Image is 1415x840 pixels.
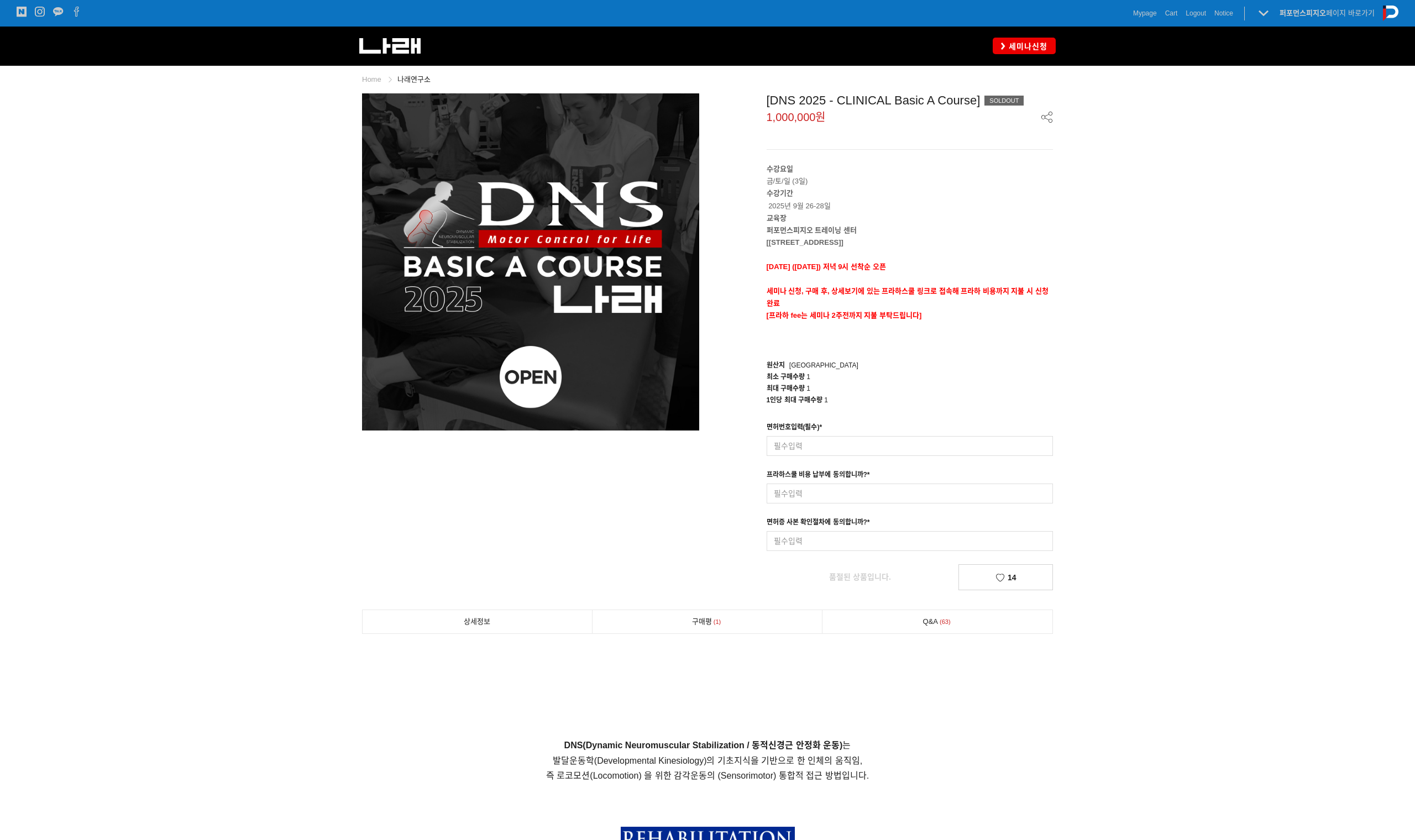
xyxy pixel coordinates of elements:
[1005,41,1047,52] span: 세미나신청
[767,214,787,222] strong: 교육장
[1280,9,1375,17] a: 퍼포먼스피지오페이지 바로가기
[1214,8,1233,19] a: Notice
[767,484,1054,503] input: 필수입력
[767,517,870,531] div: 면허증 사본 확인절차에 동의합니까?
[767,165,793,173] strong: 수강요일
[806,385,810,392] span: 1
[958,564,1054,590] a: 14
[553,756,862,765] span: 발달운동학(Developmental Kinesiology)의 기초지식을 기반으로 한 인체의 움직임,
[1186,8,1206,19] a: Logout
[767,93,1054,108] div: [DNS 2025 - CLINICAL Basic A Course]
[362,75,381,83] a: Home
[593,610,822,633] a: 구매평1
[1280,9,1326,17] strong: 퍼포먼스피지오
[984,96,1024,106] div: SOLDOUT
[938,616,952,628] span: 63
[789,361,858,369] span: [GEOGRAPHIC_DATA]
[767,262,886,271] span: [DATE] ([DATE]) 저녁 9시 선착순 오픈
[767,163,1054,187] p: 금/토/일 (3일)
[767,469,870,484] div: 프라하스쿨 비용 납부에 동의합니까?
[767,226,857,234] strong: 퍼포먼스피지오 트레이닝 센터
[1165,8,1178,19] a: Cart
[363,610,592,633] a: 상세정보
[767,385,805,392] span: 최대 구매수량
[767,396,822,404] span: 1인당 최대 구매수량
[767,436,1054,456] input: 필수입력
[767,287,1049,307] strong: 세미나 신청, 구매 후, 상세보기에 있는 프라하스쿨 링크로 접속해 프라하 비용까지 지불 시 신청완료
[767,373,805,381] span: 최소 구매수량
[767,187,1054,212] p: 2025년 9월 26-28일
[1008,573,1016,582] span: 14
[712,616,723,628] span: 1
[829,573,891,581] span: 품절된 상품입니다.
[564,741,851,750] span: 는
[767,531,1054,551] input: 필수입력
[546,771,869,780] span: 즉 로코모션(Locomotion) 을 위한 감각운동의 (Sensorimotor) 통합적 접근 방법입니다.
[767,361,785,369] span: 원산지
[767,238,843,246] strong: [[STREET_ADDRESS]]
[993,38,1056,54] a: 세미나신청
[767,189,793,197] strong: 수강기간
[1133,8,1157,19] a: Mypage
[767,311,922,319] span: [프라하 fee는 세미나 2주전까지 지불 부탁드립니다]
[822,610,1052,633] a: Q&A63
[767,112,826,123] span: 1,000,000원
[824,396,828,404] span: 1
[397,75,431,83] a: 나래연구소
[767,422,822,436] div: 면허번호입력(필수)
[564,741,843,750] strong: DNS(Dynamic Neuromuscular Stabilization / 동적신경근 안정화 운동)
[806,373,810,381] span: 1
